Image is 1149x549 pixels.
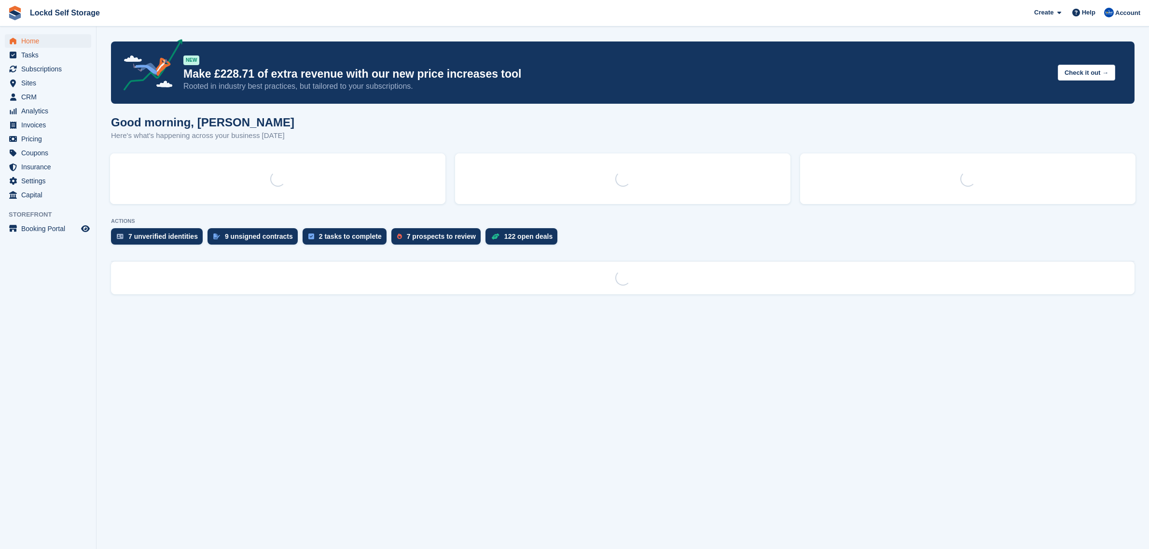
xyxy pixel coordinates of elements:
p: ACTIONS [111,218,1135,224]
img: deal-1b604bf984904fb50ccaf53a9ad4b4a5d6e5aea283cecdc64d6e3604feb123c2.svg [491,233,499,240]
span: Help [1082,8,1095,17]
a: 9 unsigned contracts [208,228,303,249]
span: Pricing [21,132,79,146]
img: prospect-51fa495bee0391a8d652442698ab0144808aea92771e9ea1ae160a38d050c398.svg [397,233,402,239]
div: 9 unsigned contracts [225,233,293,240]
button: Check it out → [1058,65,1115,81]
p: Make £228.71 of extra revenue with our new price increases tool [183,67,1050,81]
span: Account [1115,8,1140,18]
span: Settings [21,174,79,188]
a: 2 tasks to complete [303,228,391,249]
span: Insurance [21,160,79,174]
a: menu [5,48,91,62]
span: Create [1034,8,1053,17]
a: menu [5,34,91,48]
p: Here's what's happening across your business [DATE] [111,130,294,141]
span: Analytics [21,104,79,118]
a: 7 unverified identities [111,228,208,249]
span: Booking Portal [21,222,79,235]
img: contract_signature_icon-13c848040528278c33f63329250d36e43548de30e8caae1d1a13099fd9432cc5.svg [213,233,220,239]
a: menu [5,118,91,132]
span: Tasks [21,48,79,62]
span: Capital [21,188,79,202]
a: 122 open deals [485,228,562,249]
p: Rooted in industry best practices, but tailored to your subscriptions. [183,81,1050,92]
a: menu [5,90,91,104]
h1: Good morning, [PERSON_NAME] [111,116,294,129]
a: menu [5,188,91,202]
span: Subscriptions [21,62,79,76]
span: Invoices [21,118,79,132]
a: 7 prospects to review [391,228,485,249]
span: Sites [21,76,79,90]
a: Preview store [80,223,91,234]
a: menu [5,104,91,118]
a: menu [5,160,91,174]
a: menu [5,174,91,188]
a: menu [5,222,91,235]
img: stora-icon-8386f47178a22dfd0bd8f6a31ec36ba5ce8667c1dd55bd0f319d3a0aa187defe.svg [8,6,22,20]
span: CRM [21,90,79,104]
a: menu [5,132,91,146]
a: Lockd Self Storage [26,5,104,21]
span: Home [21,34,79,48]
img: task-75834270c22a3079a89374b754ae025e5fb1db73e45f91037f5363f120a921f8.svg [308,233,314,239]
img: price-adjustments-announcement-icon-8257ccfd72463d97f412b2fc003d46551f7dbcb40ab6d574587a9cd5c0d94... [115,39,183,94]
span: Coupons [21,146,79,160]
span: Storefront [9,210,96,220]
img: Jonny Bleach [1104,8,1114,17]
a: menu [5,62,91,76]
div: 7 unverified identities [128,233,198,240]
img: verify_identity-adf6edd0f0f0b5bbfe63781bf79b02c33cf7c696d77639b501bdc392416b5a36.svg [117,233,124,239]
div: 122 open deals [504,233,553,240]
div: NEW [183,55,199,65]
a: menu [5,146,91,160]
div: 2 tasks to complete [319,233,382,240]
a: menu [5,76,91,90]
div: 7 prospects to review [407,233,476,240]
